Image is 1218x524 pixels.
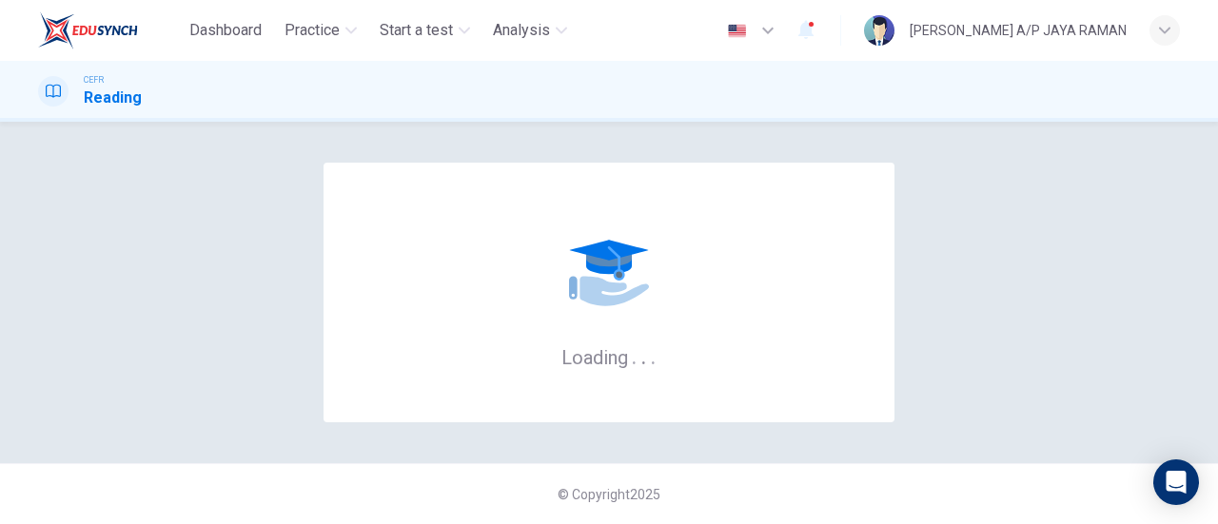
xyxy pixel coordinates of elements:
[650,340,657,371] h6: .
[380,19,453,42] span: Start a test
[182,13,269,48] button: Dashboard
[277,13,364,48] button: Practice
[38,11,182,49] a: EduSynch logo
[864,15,894,46] img: Profile picture
[372,13,478,48] button: Start a test
[485,13,575,48] button: Analysis
[561,344,657,369] h6: Loading
[189,19,262,42] span: Dashboard
[910,19,1127,42] div: [PERSON_NAME] A/P JAYA RAMAN
[631,340,638,371] h6: .
[285,19,340,42] span: Practice
[640,340,647,371] h6: .
[725,24,749,38] img: en
[558,487,660,502] span: © Copyright 2025
[38,11,138,49] img: EduSynch logo
[1153,459,1199,505] div: Open Intercom Messenger
[493,19,550,42] span: Analysis
[84,73,104,87] span: CEFR
[84,87,142,109] h1: Reading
